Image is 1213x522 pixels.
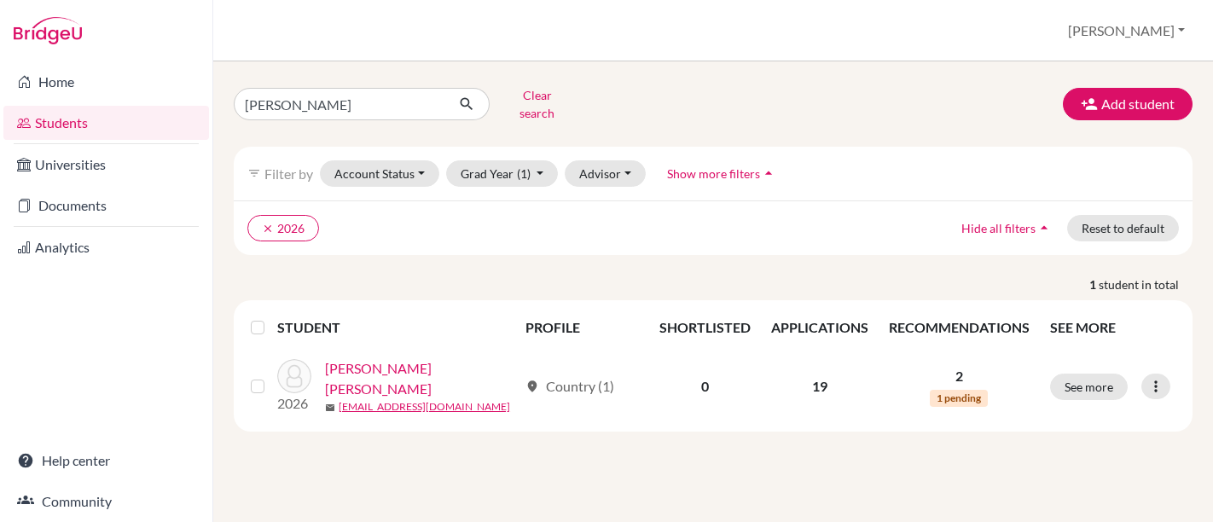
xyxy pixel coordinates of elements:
span: Filter by [264,165,313,182]
th: PROFILE [515,307,649,348]
i: clear [262,223,274,235]
button: [PERSON_NAME] [1060,14,1193,47]
button: clear2026 [247,215,319,241]
p: 2 [889,366,1030,386]
button: See more [1050,374,1128,400]
strong: 1 [1089,275,1099,293]
span: Hide all filters [961,221,1036,235]
p: 2026 [277,393,311,414]
button: Reset to default [1067,215,1179,241]
button: Account Status [320,160,439,187]
a: Community [3,484,209,519]
span: mail [325,403,335,413]
a: Home [3,65,209,99]
span: (1) [517,166,531,181]
img: Chaves Blackman, Thomas [277,359,311,393]
span: location_on [525,380,539,393]
a: Analytics [3,230,209,264]
button: Clear search [490,82,584,126]
th: RECOMMENDATIONS [879,307,1040,348]
td: 0 [649,348,761,425]
button: Advisor [565,160,646,187]
span: student in total [1099,275,1193,293]
input: Find student by name... [234,88,445,120]
a: Help center [3,444,209,478]
button: Add student [1063,88,1193,120]
a: Universities [3,148,209,182]
a: [PERSON_NAME] [PERSON_NAME] [325,358,518,399]
span: 1 pending [930,390,988,407]
th: STUDENT [277,307,515,348]
th: APPLICATIONS [761,307,879,348]
span: Show more filters [667,166,760,181]
img: Bridge-U [14,17,82,44]
div: Country (1) [525,376,614,397]
a: Documents [3,188,209,223]
button: Grad Year(1) [446,160,559,187]
button: Hide all filtersarrow_drop_up [947,215,1067,241]
i: arrow_drop_up [760,165,777,182]
td: 19 [761,348,879,425]
th: SEE MORE [1040,307,1186,348]
a: Students [3,106,209,140]
th: SHORTLISTED [649,307,761,348]
a: [EMAIL_ADDRESS][DOMAIN_NAME] [339,399,510,415]
i: filter_list [247,166,261,180]
i: arrow_drop_up [1036,219,1053,236]
button: Show more filtersarrow_drop_up [653,160,792,187]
